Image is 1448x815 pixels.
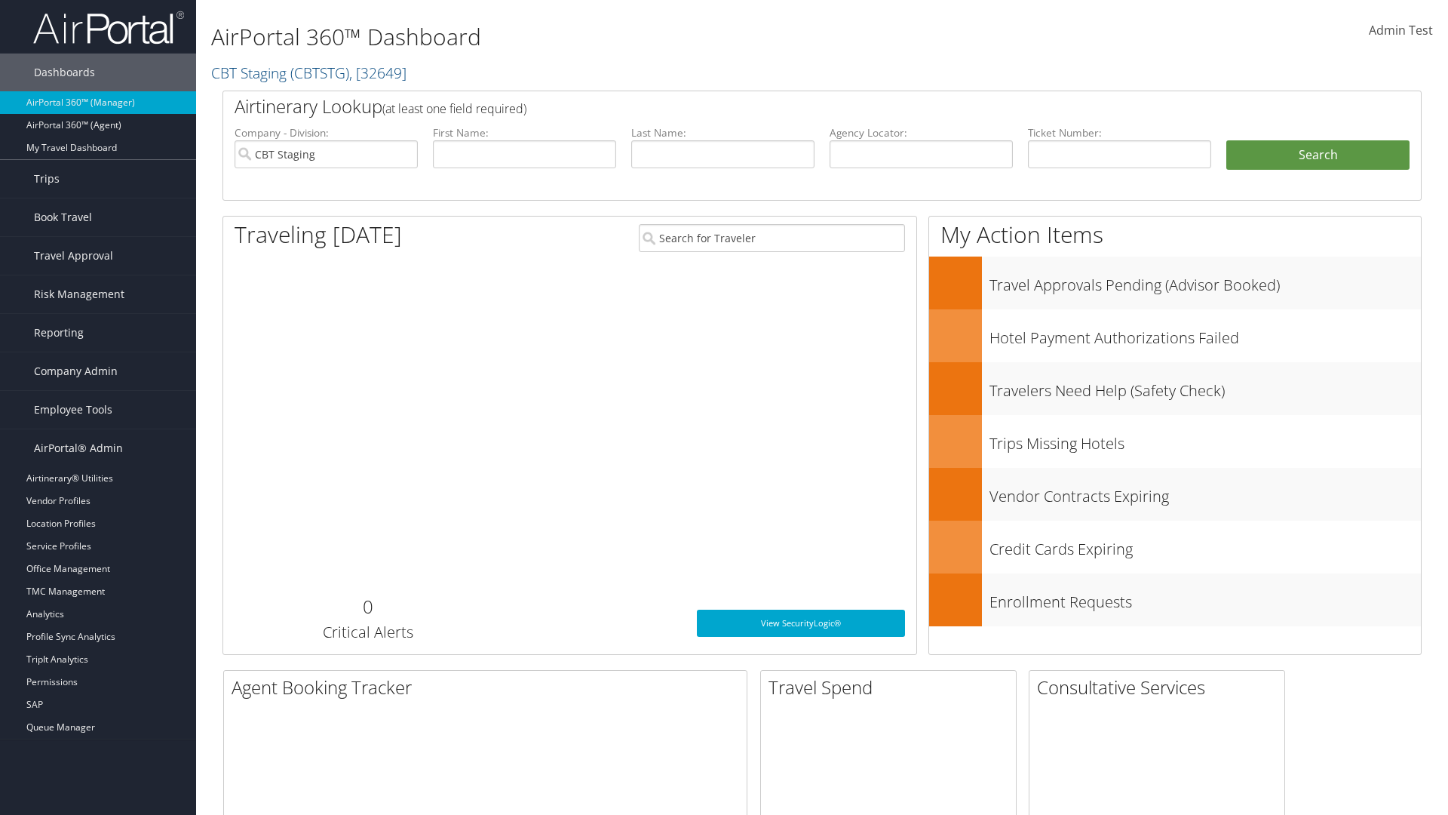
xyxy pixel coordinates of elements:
[989,373,1421,401] h3: Travelers Need Help (Safety Check)
[929,219,1421,251] h1: My Action Items
[989,426,1421,454] h3: Trips Missing Hotels
[1226,140,1410,171] button: Search
[639,224,905,252] input: Search for Traveler
[989,320,1421,349] h3: Hotel Payment Authorizations Failed
[290,63,349,83] span: ( CBTSTG )
[989,531,1421,560] h3: Credit Cards Expiring
[1037,675,1284,700] h2: Consultative Services
[929,257,1421,309] a: Travel Approvals Pending (Advisor Booked)
[235,125,418,140] label: Company - Division:
[830,125,1013,140] label: Agency Locator:
[697,610,905,637] a: View SecurityLogic®
[235,94,1310,119] h2: Airtinerary Lookup
[929,468,1421,521] a: Vendor Contracts Expiring
[33,10,184,45] img: airportal-logo.png
[235,594,501,620] h2: 0
[989,584,1421,613] h3: Enrollment Requests
[34,237,113,275] span: Travel Approval
[235,219,402,251] h1: Traveling [DATE]
[235,622,501,643] h3: Critical Alerts
[34,314,84,352] span: Reporting
[382,100,526,117] span: (at least one field required)
[34,352,118,390] span: Company Admin
[631,125,814,140] label: Last Name:
[1369,8,1433,54] a: Admin Test
[349,63,406,83] span: , [ 32649 ]
[211,63,406,83] a: CBT Staging
[929,362,1421,415] a: Travelers Need Help (Safety Check)
[34,275,124,313] span: Risk Management
[34,54,95,91] span: Dashboards
[989,267,1421,296] h3: Travel Approvals Pending (Advisor Booked)
[211,21,1026,53] h1: AirPortal 360™ Dashboard
[989,478,1421,507] h3: Vendor Contracts Expiring
[929,309,1421,362] a: Hotel Payment Authorizations Failed
[34,198,92,236] span: Book Travel
[929,415,1421,468] a: Trips Missing Hotels
[34,429,123,467] span: AirPortal® Admin
[929,521,1421,574] a: Credit Cards Expiring
[232,675,747,700] h2: Agent Booking Tracker
[1028,125,1211,140] label: Ticket Number:
[433,125,616,140] label: First Name:
[929,574,1421,626] a: Enrollment Requests
[768,675,1016,700] h2: Travel Spend
[34,391,112,429] span: Employee Tools
[1369,22,1433,38] span: Admin Test
[34,160,60,198] span: Trips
